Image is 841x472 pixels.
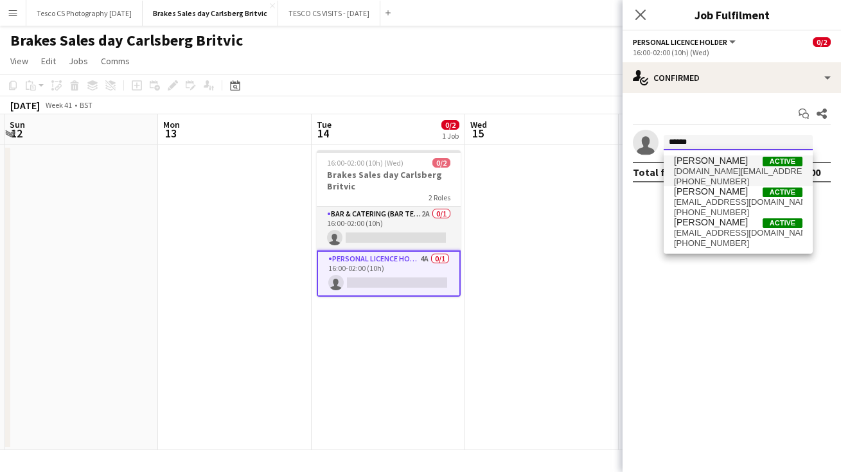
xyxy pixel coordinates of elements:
[674,186,748,197] span: Viele Murray
[317,119,332,130] span: Tue
[26,1,143,26] button: Tesco CS Photography [DATE]
[674,207,802,218] span: +447538675495
[8,126,25,141] span: 12
[674,228,802,238] span: nikiracarter@gmail.com
[674,197,802,207] span: vlmurray84@gmail.com
[633,166,677,179] div: Total fee
[315,126,332,141] span: 14
[317,169,461,192] h3: Brakes Sales day Carlsberg Britvic
[633,37,727,47] span: Personal Licence Holder
[674,155,748,166] span: Murray Alexander
[623,62,841,93] div: Confirmed
[633,48,831,57] div: 16:00-02:00 (10h) (Wed)
[813,37,831,47] span: 0/2
[317,150,461,297] app-job-card: 16:00-02:00 (10h) (Wed)0/2Brakes Sales day Carlsberg Britvic2 RolesBar & Catering (Bar Tender)2A0...
[327,158,403,168] span: 16:00-02:00 (10h) (Wed)
[429,193,450,202] span: 2 Roles
[278,1,380,26] button: TESCO CS VISITS - [DATE]
[64,53,93,69] a: Jobs
[674,166,802,177] span: avisionary.marketing@gmail.com
[442,131,459,141] div: 1 Job
[674,177,802,187] span: +447951744830
[41,55,56,67] span: Edit
[80,100,93,110] div: BST
[163,119,180,130] span: Mon
[674,238,802,249] span: +447936732676
[468,126,487,141] span: 15
[36,53,61,69] a: Edit
[69,55,88,67] span: Jobs
[441,120,459,130] span: 0/2
[143,1,278,26] button: Brakes Sales day Carlsberg Britvic
[633,37,738,47] button: Personal Licence Holder
[470,119,487,130] span: Wed
[763,188,802,197] span: Active
[10,31,243,50] h1: Brakes Sales day Carlsberg Britvic
[10,99,40,112] div: [DATE]
[10,119,25,130] span: Sun
[42,100,75,110] span: Week 41
[674,217,748,228] span: Kira Murray
[10,55,28,67] span: View
[623,6,841,23] h3: Job Fulfilment
[96,53,135,69] a: Comms
[763,218,802,228] span: Active
[161,126,180,141] span: 13
[432,158,450,168] span: 0/2
[101,55,130,67] span: Comms
[317,250,461,297] app-card-role: Personal Licence Holder4A0/116:00-02:00 (10h)
[5,53,33,69] a: View
[622,126,640,141] span: 16
[317,207,461,250] app-card-role: Bar & Catering (Bar Tender)2A0/116:00-02:00 (10h)
[763,157,802,166] span: Active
